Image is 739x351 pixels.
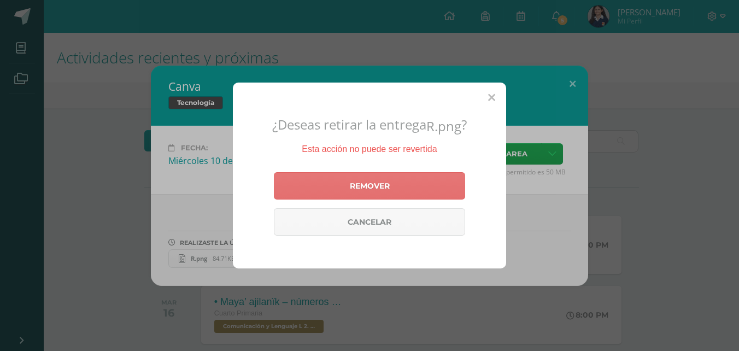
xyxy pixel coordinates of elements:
[274,172,465,200] a: Remover
[274,208,465,236] a: Cancelar
[302,144,437,154] span: Esta acción no puede ser revertida
[246,115,493,135] h2: ¿Deseas retirar la entrega ?
[426,117,461,135] span: R.png
[488,91,495,104] span: Close (Esc)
